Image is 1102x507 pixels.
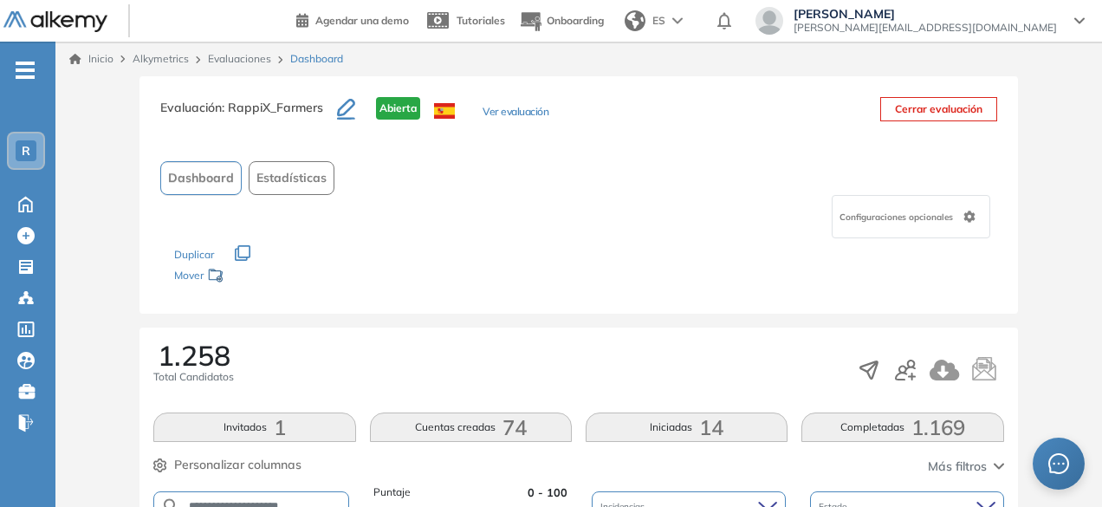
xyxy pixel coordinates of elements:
[801,413,1003,442] button: Completadas1.169
[153,369,234,385] span: Total Candidatos
[133,52,189,65] span: Alkymetrics
[290,51,343,67] span: Dashboard
[928,458,987,476] span: Más filtros
[296,9,409,29] a: Agendar una demo
[168,169,234,187] span: Dashboard
[153,413,355,442] button: Invitados1
[160,97,337,133] h3: Evaluación
[174,248,214,261] span: Duplicar
[434,103,455,119] img: ESP
[208,52,271,65] a: Evaluaciones
[249,161,334,195] button: Estadísticas
[3,11,107,33] img: Logo
[794,7,1057,21] span: [PERSON_NAME]
[158,341,230,369] span: 1.258
[794,21,1057,35] span: [PERSON_NAME][EMAIL_ADDRESS][DOMAIN_NAME]
[672,17,683,24] img: arrow
[519,3,604,40] button: Onboarding
[625,10,645,31] img: world
[22,144,30,158] span: R
[222,100,323,115] span: : RappiX_Farmers
[586,413,788,442] button: Iniciadas14
[373,484,411,501] span: Puntaje
[174,261,347,293] div: Mover
[457,14,505,27] span: Tutoriales
[547,14,604,27] span: Onboarding
[832,195,990,238] div: Configuraciones opcionales
[1048,453,1069,474] span: message
[376,97,420,120] span: Abierta
[256,169,327,187] span: Estadísticas
[928,458,1004,476] button: Más filtros
[153,456,301,474] button: Personalizar columnas
[652,13,665,29] span: ES
[16,68,35,72] i: -
[370,413,572,442] button: Cuentas creadas74
[483,104,548,122] button: Ver evaluación
[69,51,113,67] a: Inicio
[174,456,301,474] span: Personalizar columnas
[315,14,409,27] span: Agendar una demo
[839,211,956,224] span: Configuraciones opcionales
[880,97,997,121] button: Cerrar evaluación
[528,484,567,501] span: 0 - 100
[160,161,242,195] button: Dashboard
